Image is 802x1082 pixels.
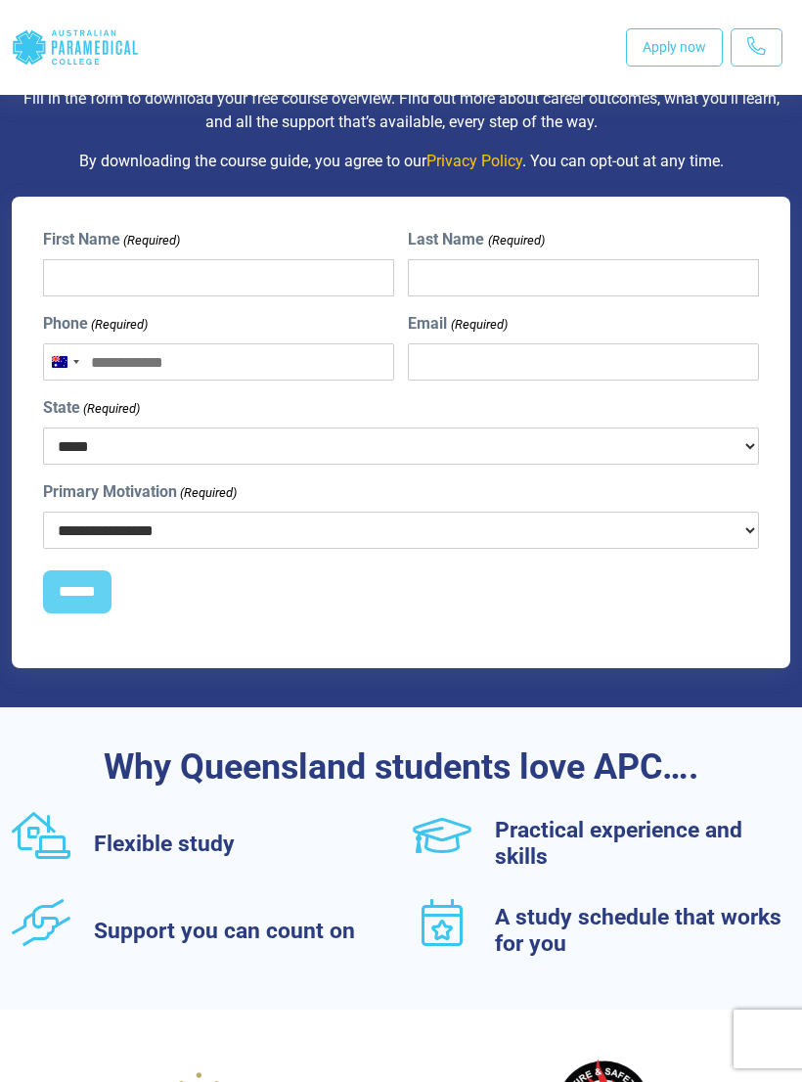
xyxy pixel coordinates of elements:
a: Apply now [626,28,723,67]
label: Last Name [408,228,544,251]
a: Privacy Policy [426,152,522,170]
p: By downloading the course guide, you agree to our . You can opt-out at any time. [12,150,790,173]
h3: A study schedule that works for you [495,904,790,958]
label: Email [408,312,507,336]
span: (Required) [486,231,545,250]
span: (Required) [449,315,508,335]
span: (Required) [90,315,149,335]
p: Fill in the form to download your free course overview. Find out more about career outcomes, what... [12,87,790,134]
h3: Support you can count on [94,918,389,944]
span: (Required) [82,399,141,419]
h3: Flexible study [94,831,389,857]
h3: Why Queensland students love APC…. [12,746,790,789]
h3: Practical experience and skills [495,817,790,871]
label: State [43,396,140,420]
span: (Required) [179,483,238,503]
div: Australian Paramedical College [12,16,139,79]
button: Selected country [44,344,85,380]
label: First Name [43,228,180,251]
label: Phone [43,312,148,336]
span: (Required) [122,231,181,250]
label: Primary Motivation [43,480,237,504]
